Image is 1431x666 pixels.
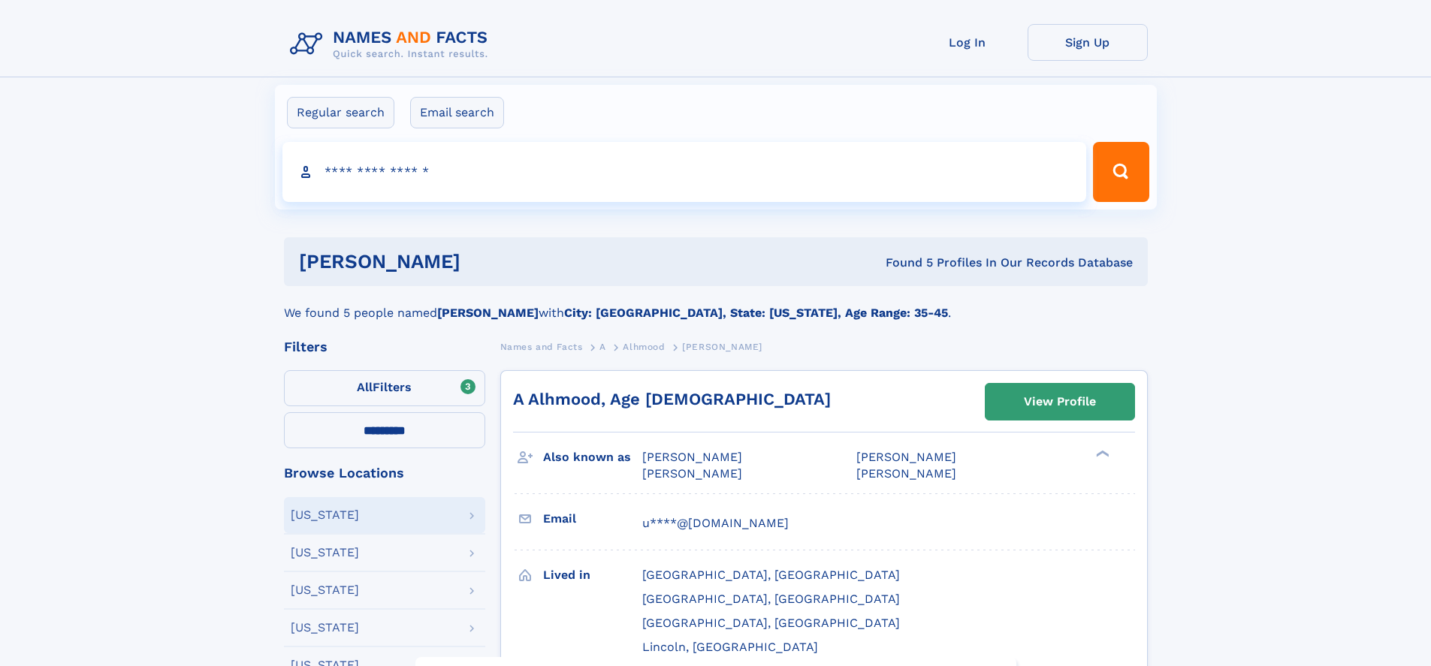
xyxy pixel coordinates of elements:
div: Browse Locations [284,466,485,480]
a: Log In [907,24,1028,61]
span: [PERSON_NAME] [856,450,956,464]
div: ❯ [1092,449,1110,459]
div: [US_STATE] [291,622,359,634]
span: [PERSON_NAME] [682,342,762,352]
span: [GEOGRAPHIC_DATA], [GEOGRAPHIC_DATA] [642,616,900,630]
div: [US_STATE] [291,547,359,559]
h3: Lived in [543,562,642,588]
div: [US_STATE] [291,584,359,596]
a: Alhmood [623,337,665,356]
b: [PERSON_NAME] [437,306,539,320]
h1: [PERSON_NAME] [299,252,673,271]
input: search input [282,142,1087,202]
span: [PERSON_NAME] [642,450,742,464]
a: A Alhmood, Age [DEMOGRAPHIC_DATA] [513,390,831,408]
img: Logo Names and Facts [284,24,500,65]
a: Sign Up [1028,24,1148,61]
a: A [599,337,606,356]
div: We found 5 people named with . [284,286,1148,322]
label: Email search [410,97,504,128]
span: Lincoln, [GEOGRAPHIC_DATA] [642,640,818,654]
span: Alhmood [623,342,665,352]
span: All [357,380,373,394]
span: [PERSON_NAME] [856,466,956,481]
a: View Profile [986,384,1134,420]
label: Filters [284,370,485,406]
span: [GEOGRAPHIC_DATA], [GEOGRAPHIC_DATA] [642,592,900,606]
a: Names and Facts [500,337,583,356]
button: Search Button [1093,142,1149,202]
span: [PERSON_NAME] [642,466,742,481]
div: [US_STATE] [291,509,359,521]
span: [GEOGRAPHIC_DATA], [GEOGRAPHIC_DATA] [642,568,900,582]
label: Regular search [287,97,394,128]
h3: Also known as [543,445,642,470]
div: Found 5 Profiles In Our Records Database [673,255,1133,271]
h3: Email [543,506,642,532]
span: A [599,342,606,352]
b: City: [GEOGRAPHIC_DATA], State: [US_STATE], Age Range: 35-45 [564,306,948,320]
div: View Profile [1024,384,1096,419]
div: Filters [284,340,485,354]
